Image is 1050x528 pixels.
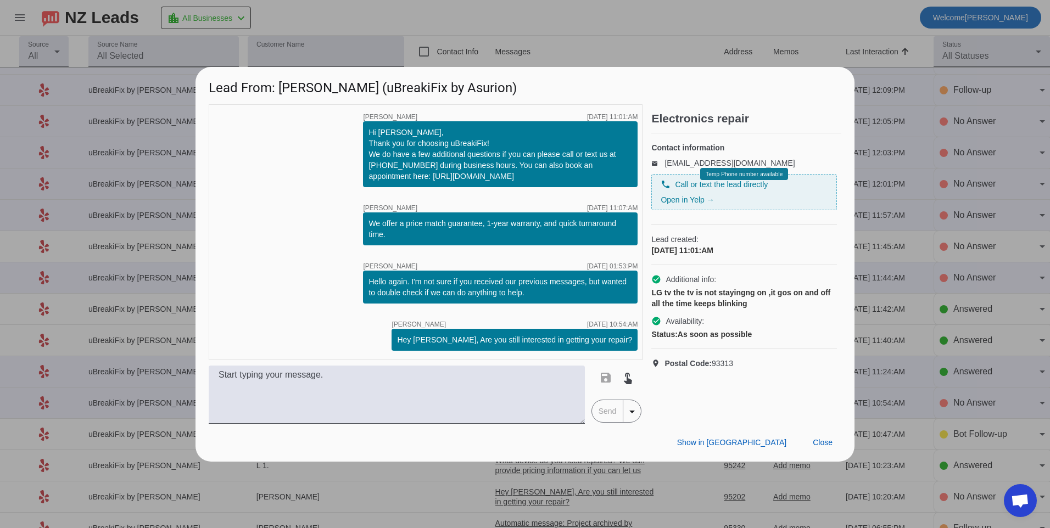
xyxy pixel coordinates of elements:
[397,334,632,345] div: Hey [PERSON_NAME], Are you still interested in getting your repair?​
[651,329,837,340] div: As soon as possible
[621,371,634,384] mat-icon: touch_app
[664,159,795,167] a: [EMAIL_ADDRESS][DOMAIN_NAME]
[587,263,638,269] div: [DATE] 01:53:PM
[666,274,716,285] span: Additional info:
[363,263,417,269] span: [PERSON_NAME]
[392,321,446,328] span: [PERSON_NAME]
[368,276,632,298] div: Hello again. I'm not sure if you received our previous messages, but wanted to double check if we...
[363,205,417,211] span: [PERSON_NAME]
[196,67,854,104] h1: Lead From: [PERSON_NAME] (uBreakiFix by Asurion)
[651,113,841,124] h2: Electronics repair
[651,330,677,339] strong: Status:
[587,205,638,211] div: [DATE] 11:07:AM
[651,287,837,309] div: LG tv the tv is not stayingng on ,it gos on and off all the time keeps blinking
[587,321,638,328] div: [DATE] 10:54:AM
[651,245,837,256] div: [DATE] 11:01:AM
[368,127,632,182] div: Hi [PERSON_NAME], Thank you for choosing uBreakiFix! We do have a few additional questions if you...
[677,438,786,447] span: Show in [GEOGRAPHIC_DATA]
[661,195,714,204] a: Open in Yelp →
[651,359,664,368] mat-icon: location_on
[651,316,661,326] mat-icon: check_circle
[668,433,795,453] button: Show in [GEOGRAPHIC_DATA]
[804,433,841,453] button: Close
[706,171,783,177] span: Temp Phone number available
[651,234,837,245] span: Lead created:
[651,274,661,284] mat-icon: check_circle
[625,405,639,418] mat-icon: arrow_drop_down
[363,114,417,120] span: [PERSON_NAME]
[664,358,733,369] span: 93313
[813,438,833,447] span: Close
[661,179,671,189] mat-icon: phone
[1004,484,1037,517] div: Open chat
[587,114,638,120] div: [DATE] 11:01:AM
[666,316,704,327] span: Availability:
[368,218,632,240] div: We offer a price match guarantee, 1-year warranty, and quick turnaround time.​
[675,179,768,190] span: Call or text the lead directly
[664,359,712,368] strong: Postal Code:
[651,142,837,153] h4: Contact information
[651,160,664,166] mat-icon: email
